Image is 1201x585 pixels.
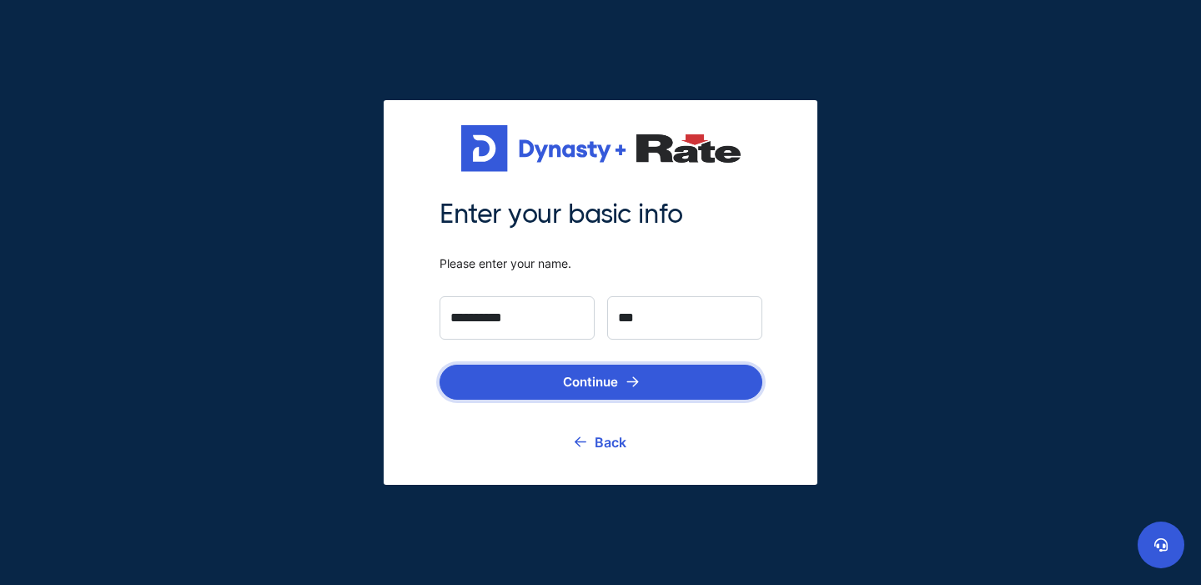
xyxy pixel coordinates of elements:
img: Partner Logo [636,134,741,163]
span: Enter your basic info [440,197,762,232]
span: Please enter your name. [440,256,762,271]
img: go back icon [575,436,586,447]
a: Back [575,421,626,463]
button: Continue [440,365,762,400]
img: Get started for free with Dynasty Trust Company [461,125,636,171]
